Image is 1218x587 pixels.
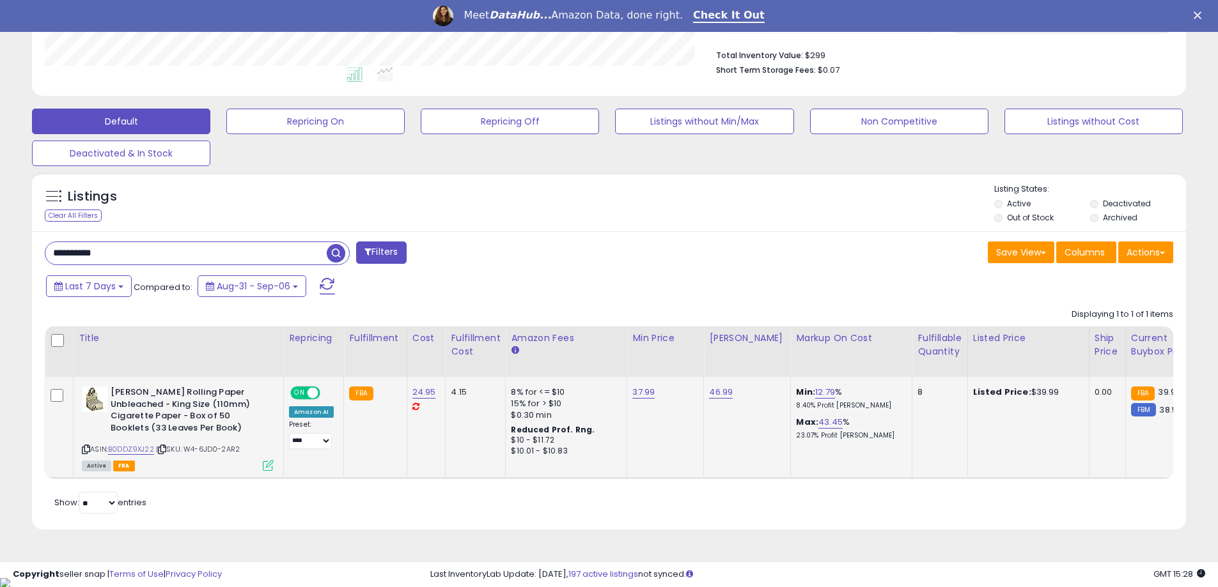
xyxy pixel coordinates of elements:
span: $0.07 [818,64,839,76]
small: FBM [1131,403,1156,416]
a: Terms of Use [109,568,164,580]
button: Listings without Cost [1004,109,1183,134]
li: $299 [716,47,1164,62]
div: Amazon AI [289,406,334,418]
button: Last 7 Days [46,275,132,297]
a: 37.99 [632,386,655,399]
div: Ship Price [1095,332,1120,358]
p: Listing States: [994,183,1186,195]
a: 197 active listings [568,568,638,580]
strong: Copyright [13,568,59,580]
div: $39.99 [973,386,1079,398]
div: 15% for > $10 [511,398,617,409]
b: Min: [796,386,815,398]
span: Aug-31 - Sep-06 [217,280,290,293]
b: Total Inventory Value: [716,50,803,61]
small: FBA [349,386,373,400]
p: 23.07% Profit [PERSON_NAME] [796,431,902,440]
span: Last 7 Days [65,280,116,293]
h5: Listings [68,188,117,206]
div: Displaying 1 to 1 of 1 items [1072,309,1173,321]
button: Save View [988,241,1054,263]
div: Last InventoryLab Update: [DATE], not synced. [430,568,1205,581]
div: % [796,416,902,440]
button: Columns [1056,241,1116,263]
div: 8% for <= $10 [511,386,617,398]
div: $0.30 min [511,409,617,421]
button: Default [32,109,210,134]
b: [PERSON_NAME] Rolling Paper Unbleached - King Size (110mm) Cigarette Paper - Box of 50 Booklets (... [111,386,266,437]
div: 8 [917,386,957,398]
a: 12.79 [815,386,835,399]
button: Listings without Min/Max [615,109,793,134]
span: ON [292,388,308,399]
label: Active [1007,198,1031,209]
label: Deactivated [1103,198,1151,209]
button: Actions [1118,241,1173,263]
a: 43.45 [818,416,843,429]
div: [PERSON_NAME] [709,332,785,345]
a: Privacy Policy [166,568,222,580]
div: % [796,386,902,410]
div: Repricing [289,332,338,345]
a: 24.95 [412,386,436,399]
div: Cost [412,332,441,345]
b: Max: [796,416,818,428]
div: Min Price [632,332,698,345]
div: Meet Amazon Data, done right. [464,9,683,22]
div: seller snap | | [13,568,222,581]
i: DataHub... [489,9,551,21]
span: 39.99 [1158,386,1181,398]
div: Preset: [289,420,334,449]
span: 38.55 [1159,404,1182,416]
b: Short Term Storage Fees: [716,65,816,75]
div: 4.15 [451,386,496,398]
a: B0DDZ9XJ22 [108,444,154,455]
span: FBA [113,461,135,471]
div: Markup on Cost [796,332,907,345]
label: Out of Stock [1007,212,1054,223]
div: Title [79,332,278,345]
span: Show: entries [54,496,146,508]
a: 46.99 [709,386,733,399]
button: Deactivated & In Stock [32,141,210,166]
label: Archived [1103,212,1137,223]
div: Clear All Filters [45,210,102,222]
div: Amazon Fees [511,332,621,345]
small: Amazon Fees. [511,345,519,356]
img: Profile image for Georgie [433,6,453,26]
img: 51HBvELa4cL._SL40_.jpg [82,386,107,412]
div: Close [1194,11,1206,19]
span: Compared to: [134,281,192,293]
div: Fulfillment [349,332,401,345]
span: All listings currently available for purchase on Amazon [82,461,111,471]
button: Repricing On [226,109,405,134]
button: Non Competitive [810,109,988,134]
a: Check It Out [693,9,765,23]
div: Fulfillment Cost [451,332,500,358]
div: 0.00 [1095,386,1116,398]
div: $10 - $11.72 [511,435,617,446]
span: 2025-09-14 15:28 GMT [1153,568,1205,580]
div: ASIN: [82,386,274,469]
button: Filters [356,241,406,264]
th: The percentage added to the cost of goods (COGS) that forms the calculator for Min & Max prices. [791,326,912,377]
button: Repricing Off [421,109,599,134]
small: FBA [1131,386,1155,400]
span: | SKU: W4-6JD0-2AR2 [156,444,240,454]
p: 8.40% Profit [PERSON_NAME] [796,401,902,410]
div: Fulfillable Quantity [917,332,962,358]
b: Listed Price: [973,386,1031,398]
span: OFF [318,388,339,399]
span: Columns [1065,246,1105,259]
button: Aug-31 - Sep-06 [198,275,306,297]
div: Listed Price [973,332,1084,345]
div: Current Buybox Price [1131,332,1197,358]
div: $10.01 - $10.83 [511,446,617,457]
b: Reduced Prof. Rng. [511,424,595,435]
